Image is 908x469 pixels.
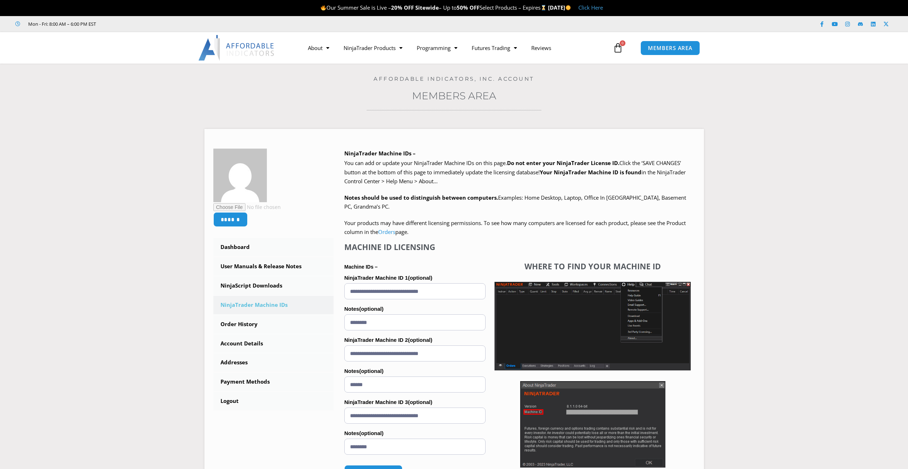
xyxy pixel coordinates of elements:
strong: Your NinjaTrader Machine ID is found [540,169,641,176]
strong: [DATE] [548,4,571,11]
img: ⌛ [541,5,546,10]
label: Notes [344,366,486,376]
a: User Manuals & Release Notes [213,257,334,276]
img: 7db3128c115a43f694adce31e78a6ad4d66e6ab2b04fb6ef6034ada9df84ea3c [213,149,267,202]
a: Account Details [213,334,334,353]
span: (optional) [359,306,384,312]
strong: 50% OFF [457,4,480,11]
img: LogoAI | Affordable Indicators – NinjaTrader [198,35,275,61]
a: Reviews [524,40,558,56]
a: Affordable Indicators, Inc. Account [374,75,534,82]
label: NinjaTrader Machine ID 3 [344,397,486,408]
span: Your products may have different licensing permissions. To see how many computers are licensed fo... [344,219,686,236]
label: Notes [344,428,486,439]
a: Logout [213,392,334,410]
a: NinjaTrader Products [336,40,410,56]
span: MEMBERS AREA [648,45,693,51]
a: Order History [213,315,334,334]
span: (optional) [408,275,432,281]
nav: Account pages [213,238,334,410]
h4: Machine ID Licensing [344,242,486,251]
span: (optional) [359,430,384,436]
a: About [301,40,336,56]
a: 0 [602,38,634,58]
span: (optional) [359,368,384,374]
b: Do not enter your NinjaTrader License ID. [507,159,619,166]
a: Futures Trading [465,40,524,56]
a: NinjaTrader Machine IDs [213,296,334,314]
img: Screenshot 2025-01-17 114931 | Affordable Indicators – NinjaTrader [520,381,665,468]
span: Our Summer Sale is Live – – Up to Select Products – Expires [320,4,548,11]
span: (optional) [408,399,432,405]
span: (optional) [408,337,432,343]
span: Mon - Fri: 8:00 AM – 6:00 PM EST [26,20,96,28]
label: NinjaTrader Machine ID 1 [344,273,486,283]
span: 0 [620,40,625,46]
nav: Menu [301,40,611,56]
a: NinjaScript Downloads [213,276,334,295]
b: NinjaTrader Machine IDs – [344,150,416,157]
a: Payment Methods [213,373,334,391]
label: Notes [344,304,486,314]
img: Screenshot 2025-01-17 1155544 | Affordable Indicators – NinjaTrader [494,282,691,370]
h4: Where to find your Machine ID [494,261,691,271]
a: Programming [410,40,465,56]
a: Addresses [213,353,334,372]
label: NinjaTrader Machine ID 2 [344,335,486,345]
span: Click the ‘SAVE CHANGES’ button at the bottom of this page to immediately update the licensing da... [344,159,686,185]
strong: Notes should be used to distinguish between computers. [344,194,498,201]
span: Examples: Home Desktop, Laptop, Office In [GEOGRAPHIC_DATA], Basement PC, Grandma’s PC. [344,194,686,210]
iframe: Customer reviews powered by Trustpilot [106,20,213,28]
span: You can add or update your NinjaTrader Machine IDs on this page. [344,159,507,166]
a: Dashboard [213,238,334,256]
strong: 20% OFF [391,4,414,11]
strong: Sitewide [415,4,439,11]
a: Orders [378,228,395,235]
a: MEMBERS AREA [640,41,700,55]
strong: Machine IDs – [344,264,377,270]
img: 🌞 [565,5,571,10]
img: 🔥 [321,5,326,10]
a: Click Here [578,4,603,11]
a: Members Area [412,90,496,102]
